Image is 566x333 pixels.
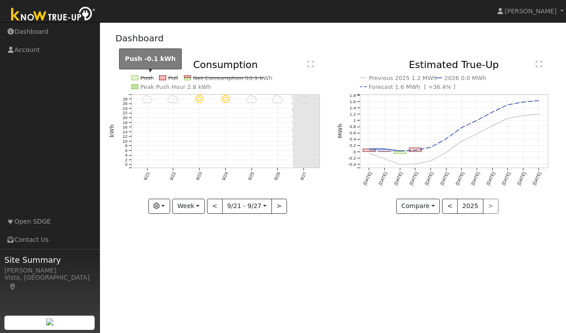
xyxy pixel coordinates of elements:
[445,152,447,153] circle: onclick=""
[193,75,272,81] text: Net Consumption 53.1 kWh
[415,149,416,151] circle: onclick=""
[122,120,128,125] text: 18
[369,84,455,90] text: Forecast 1.6 MWh [ +36.4% ]
[122,115,128,120] text: 20
[272,95,283,104] i: 9/26 - Cloudy
[125,157,128,162] text: 2
[507,104,509,106] circle: onclick=""
[445,138,447,140] circle: onclick=""
[195,95,204,104] i: 9/23 - Clear
[125,162,128,167] text: 0
[470,171,480,186] text: [DATE]
[455,171,465,186] text: [DATE]
[271,199,287,214] button: >
[299,171,307,181] text: 9/27
[9,283,17,290] a: Map
[476,120,478,121] circle: onclick=""
[492,111,494,113] circle: onclick=""
[430,147,432,148] circle: onclick=""
[399,164,401,165] circle: onclick=""
[350,137,356,142] text: 0.4
[369,75,437,81] text: Previous 2025 1.2 MWh
[350,99,356,104] text: 1.6
[221,95,230,104] i: 9/24 - Clear
[4,273,95,292] div: Vista, [GEOGRAPHIC_DATA]
[122,139,128,144] text: 10
[409,148,422,152] rect: onclick=""
[4,254,95,266] span: Site Summary
[444,75,486,81] text: 2026 0.0 MWh
[350,124,356,129] text: 0.8
[337,124,343,139] text: MWh
[307,60,314,68] text: 
[168,75,178,81] text: Pull
[122,124,128,129] text: 16
[415,163,416,165] circle: onclick=""
[350,143,356,148] text: 0.2
[350,112,356,116] text: 1.2
[396,199,440,214] button: Compare
[486,171,496,186] text: [DATE]
[348,162,356,167] text: -0.4
[353,149,356,154] text: 0
[168,171,176,181] text: 9/22
[536,60,542,68] text: 
[122,134,128,139] text: 12
[167,95,179,104] i: 9/22 - Cloudy
[109,124,115,138] text: kWh
[368,148,370,150] circle: onclick=""
[350,105,356,110] text: 1.4
[143,171,151,181] text: 9/21
[193,59,258,70] text: Consumption
[522,101,524,103] circle: onclick=""
[384,158,386,160] circle: onclick=""
[350,131,356,136] text: 0.6
[246,95,257,104] i: 9/25 - MostlyCloudy
[457,199,483,214] button: 2025
[378,171,388,186] text: [DATE]
[538,100,540,102] circle: onclick=""
[363,149,375,152] rect: onclick=""
[125,144,128,148] text: 8
[501,171,511,186] text: [DATE]
[442,199,458,214] button: <
[505,8,557,15] span: [PERSON_NAME]
[394,152,406,154] rect: onclick=""
[517,171,527,186] text: [DATE]
[409,171,419,186] text: [DATE]
[222,199,272,214] button: 9/21 - 9/27
[221,171,229,181] text: 9/24
[538,113,540,115] circle: onclick=""
[122,111,128,116] text: 22
[507,118,509,120] circle: onclick=""
[4,266,95,275] div: [PERSON_NAME]
[172,199,205,214] button: Week
[141,95,152,104] i: 9/21 - Cloudy
[195,171,203,181] text: 9/23
[461,140,462,142] circle: onclick=""
[140,84,211,90] text: Peak Push Hour 2.8 kWh
[122,129,128,134] text: 14
[122,101,128,106] text: 26
[116,33,164,44] a: Dashboard
[350,93,356,98] text: 1.8
[122,106,128,111] text: 24
[140,75,154,81] text: Push
[399,150,401,152] circle: onclick=""
[476,133,478,135] circle: onclick=""
[522,115,524,116] circle: onclick=""
[424,171,434,186] text: [DATE]
[363,171,373,186] text: [DATE]
[492,125,494,127] circle: onclick=""
[532,171,542,186] text: [DATE]
[384,148,386,150] circle: onclick=""
[353,118,356,123] text: 1
[125,148,128,153] text: 6
[7,5,100,25] img: Know True-Up
[46,318,53,325] img: retrieve
[247,171,255,181] text: 9/25
[461,127,462,128] circle: onclick=""
[368,152,370,154] circle: onclick=""
[439,171,450,186] text: [DATE]
[430,160,432,162] circle: onclick=""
